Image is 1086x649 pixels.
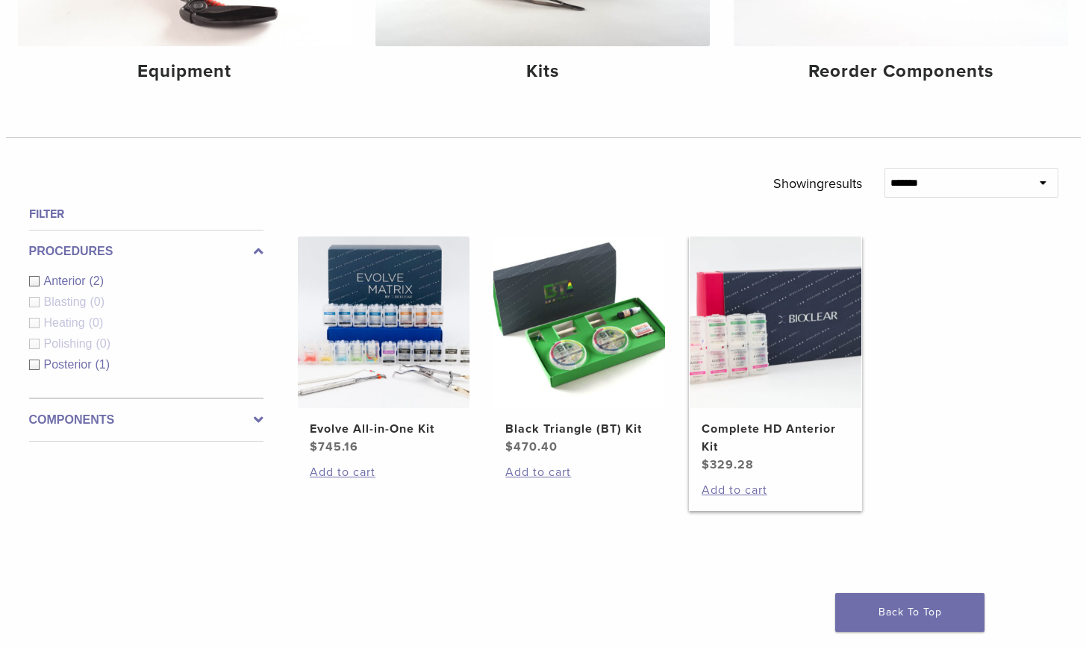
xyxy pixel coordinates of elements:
label: Components [29,411,263,429]
a: Add to cart: “Evolve All-in-One Kit” [310,463,458,481]
a: Black Triangle (BT) KitBlack Triangle (BT) Kit $470.40 [493,236,667,456]
a: Back To Top [835,593,984,632]
span: Posterior [44,358,96,371]
h2: Complete HD Anterior Kit [702,420,849,456]
span: (0) [89,316,104,329]
label: Procedures [29,242,263,260]
a: Add to cart: “Complete HD Anterior Kit” [702,481,849,499]
img: Evolve All-in-One Kit [298,236,469,408]
span: Blasting [44,295,90,308]
span: Polishing [44,337,96,350]
img: Black Triangle (BT) Kit [493,236,665,408]
h4: Filter [29,205,263,223]
span: (0) [96,337,110,350]
a: Evolve All-in-One KitEvolve All-in-One Kit $745.16 [297,236,471,456]
p: Showing results [773,168,862,199]
span: $ [505,439,514,454]
bdi: 470.40 [505,439,558,454]
a: Complete HD Anterior KitComplete HD Anterior Kit $329.28 [689,236,863,474]
h2: Evolve All-in-One Kit [310,420,458,438]
h4: Equipment [30,58,340,85]
span: (0) [90,295,104,308]
span: Anterior [44,275,90,287]
span: Heating [44,316,89,329]
span: $ [702,457,710,472]
span: (1) [96,358,110,371]
span: (2) [90,275,104,287]
bdi: 745.16 [310,439,358,454]
span: $ [310,439,318,454]
h4: Kits [387,58,698,85]
h2: Black Triangle (BT) Kit [505,420,653,438]
img: Complete HD Anterior Kit [690,236,861,408]
a: Add to cart: “Black Triangle (BT) Kit” [505,463,653,481]
h4: Reorder Components [746,58,1056,85]
bdi: 329.28 [702,457,754,472]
